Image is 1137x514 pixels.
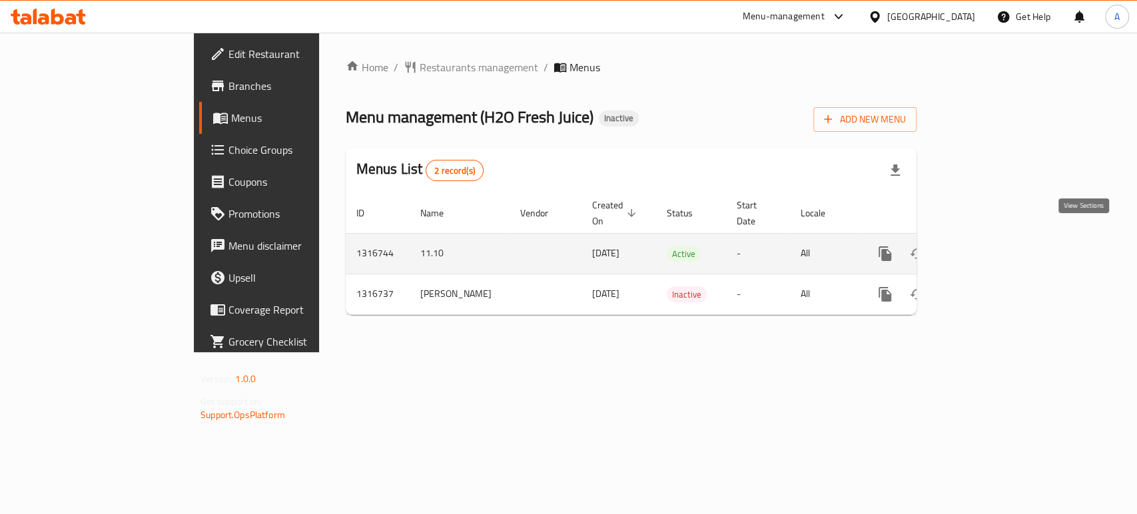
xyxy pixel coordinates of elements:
td: - [726,233,790,274]
span: A [1114,9,1120,24]
td: - [726,274,790,314]
td: 11.10 [410,233,510,274]
span: 2 record(s) [426,164,483,177]
span: [DATE] [592,285,619,302]
span: ID [356,205,382,221]
a: Upsell [199,262,384,294]
h2: Menus List [356,159,484,181]
a: Restaurants management [404,59,538,75]
span: Get support on: [200,393,262,410]
button: Add New Menu [813,107,917,132]
a: Coverage Report [199,294,384,326]
span: [DATE] [592,244,619,262]
span: Version: [200,370,233,387]
span: Menus [231,110,373,126]
span: Active [667,246,701,262]
span: Inactive [599,113,639,124]
span: Menu management ( H2O Fresh Juice ) [346,102,593,132]
a: Support.OpsPlatform [200,406,285,423]
span: Coupons [228,174,373,190]
li: / [394,59,398,75]
span: Edit Restaurant [228,46,373,62]
a: Coupons [199,166,384,198]
span: Choice Groups [228,142,373,158]
a: Menus [199,102,384,134]
a: Grocery Checklist [199,326,384,358]
span: Status [667,205,710,221]
button: more [869,278,901,310]
td: All [790,233,859,274]
span: Coverage Report [228,302,373,318]
span: Menus [569,59,600,75]
td: All [790,274,859,314]
td: [PERSON_NAME] [410,274,510,314]
span: Upsell [228,270,373,286]
span: Locale [801,205,843,221]
span: Branches [228,78,373,94]
span: Add New Menu [824,111,906,128]
div: Total records count [426,160,484,181]
span: Name [420,205,461,221]
span: Inactive [667,287,707,302]
div: Export file [879,154,911,186]
li: / [544,59,548,75]
span: Start Date [737,197,774,229]
span: Grocery Checklist [228,334,373,350]
button: more [869,238,901,270]
div: Inactive [667,286,707,302]
span: Vendor [520,205,566,221]
button: Change Status [901,238,933,270]
a: Branches [199,70,384,102]
div: Inactive [599,111,639,127]
span: Promotions [228,206,373,222]
nav: breadcrumb [346,59,917,75]
a: Menu disclaimer [199,230,384,262]
button: Change Status [901,278,933,310]
span: Created On [592,197,640,229]
th: Actions [859,193,1008,234]
div: Menu-management [743,9,825,25]
table: enhanced table [346,193,1008,315]
a: Choice Groups [199,134,384,166]
div: [GEOGRAPHIC_DATA] [887,9,975,24]
a: Edit Restaurant [199,38,384,70]
span: Restaurants management [420,59,538,75]
span: Menu disclaimer [228,238,373,254]
a: Promotions [199,198,384,230]
span: 1.0.0 [235,370,256,387]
